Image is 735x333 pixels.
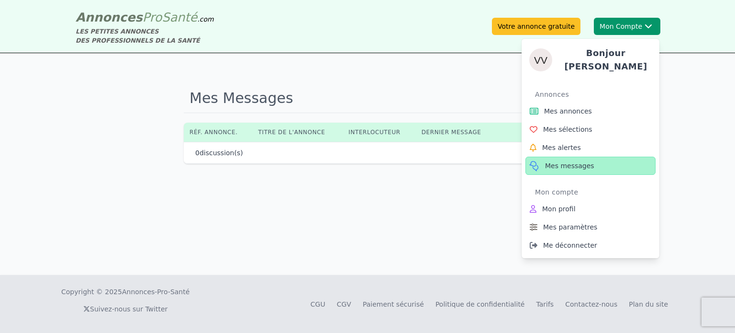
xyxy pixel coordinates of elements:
[535,87,656,102] div: Annonces
[525,138,656,157] a: Mes alertes
[76,10,143,24] span: Annonces
[543,222,597,232] span: Mes paramètres
[525,218,656,236] a: Mes paramètres
[542,204,576,214] span: Mon profil
[525,102,656,120] a: Mes annonces
[525,236,656,254] a: Me déconnecter
[337,300,351,308] a: CGV
[525,120,656,138] a: Mes sélections
[525,157,656,175] a: Mes messages
[363,300,424,308] a: Paiement sécurisé
[435,300,525,308] a: Politique de confidentialité
[543,241,597,250] span: Me déconnecter
[195,148,243,158] p: discussion(s)
[253,123,343,142] th: Titre de l'annonce
[535,184,656,200] div: Mon compte
[525,200,656,218] a: Mon profil
[529,48,552,71] img: Virginie
[311,300,325,308] a: CGU
[83,305,167,313] a: Suivez-nous sur Twitter
[544,106,592,116] span: Mes annonces
[416,123,498,142] th: Dernier message
[197,15,213,23] span: .com
[545,161,594,171] span: Mes messages
[184,123,253,142] th: Réf. annonce.
[542,143,581,152] span: Mes alertes
[143,10,162,24] span: Pro
[162,10,197,24] span: Santé
[543,125,592,134] span: Mes sélections
[76,27,214,45] div: LES PETITES ANNONCES DES PROFESSIONNELS DE LA SANTÉ
[492,18,580,35] a: Votre annonce gratuite
[343,123,416,142] th: Interlocuteur
[184,84,551,113] h1: Mes Messages
[565,300,617,308] a: Contactez-nous
[61,287,189,297] div: Copyright © 2025
[560,46,652,73] h4: Bonjour [PERSON_NAME]
[629,300,668,308] a: Plan du site
[594,18,660,35] button: Mon CompteVirginieBonjour [PERSON_NAME]AnnoncesMes annoncesMes sélectionsMes alertesMes messagesM...
[122,287,189,297] a: Annonces-Pro-Santé
[536,300,554,308] a: Tarifs
[76,10,214,24] a: AnnoncesProSanté.com
[195,149,200,157] span: 0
